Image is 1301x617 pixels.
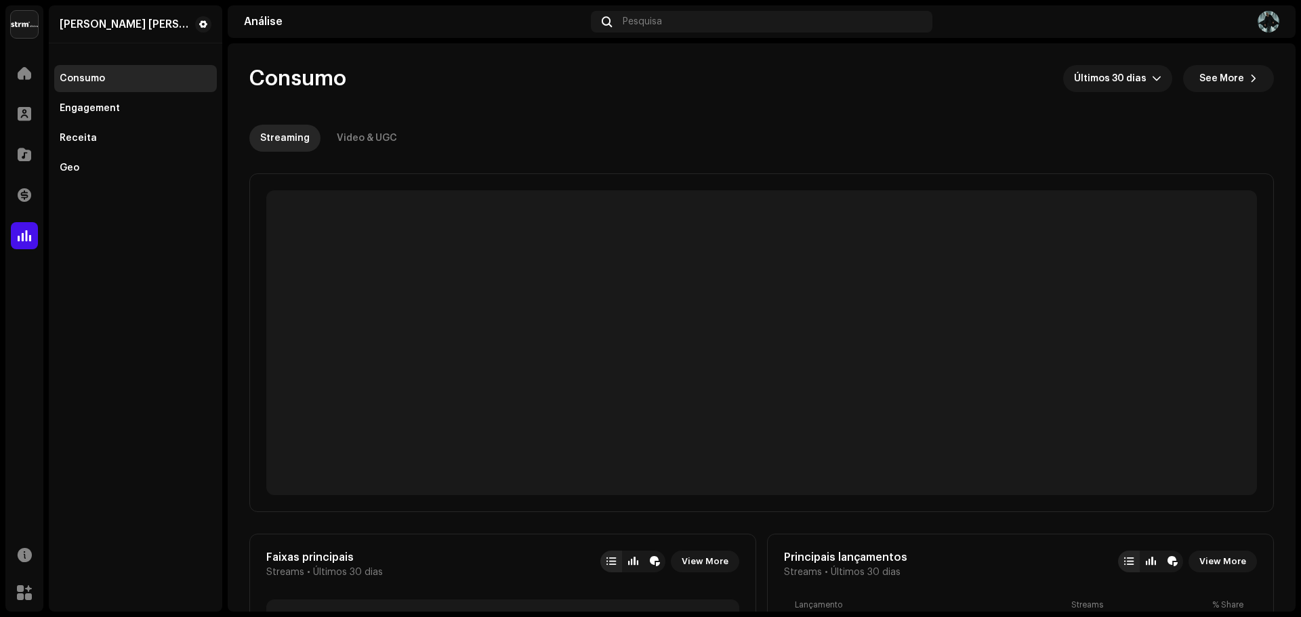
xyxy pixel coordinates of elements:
[1258,11,1279,33] img: fff03fc4-daab-47ff-a3e2-b770fbf588b7
[54,125,217,152] re-m-nav-item: Receita
[671,551,739,572] button: View More
[313,567,383,578] span: Últimos 30 dias
[1212,599,1246,610] div: % Share
[244,16,585,27] div: Análise
[60,19,190,30] div: André Pereira de Lima
[1199,548,1246,575] span: View More
[831,567,901,578] span: Últimos 30 dias
[784,567,822,578] span: Streams
[1152,65,1161,92] div: dropdown trigger
[682,548,728,575] span: View More
[795,599,1066,610] div: Lançamento
[266,567,304,578] span: Streams
[249,65,346,92] span: Consumo
[1189,551,1257,572] button: View More
[54,95,217,122] re-m-nav-item: Engagement
[60,163,79,173] div: Geo
[266,551,383,564] div: Faixas principais
[1183,65,1274,92] button: See More
[60,133,97,144] div: Receita
[1074,65,1152,92] span: Últimos 30 dias
[54,65,217,92] re-m-nav-item: Consumo
[307,567,310,578] span: •
[623,16,662,27] span: Pesquisa
[784,551,907,564] div: Principais lançamentos
[60,73,105,84] div: Consumo
[337,125,397,152] div: Video & UGC
[1071,599,1207,610] div: Streams
[825,567,828,578] span: •
[11,11,38,38] img: 408b884b-546b-4518-8448-1008f9c76b02
[54,154,217,182] re-m-nav-item: Geo
[260,125,310,152] div: Streaming
[60,103,120,114] div: Engagement
[1199,65,1244,92] span: See More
